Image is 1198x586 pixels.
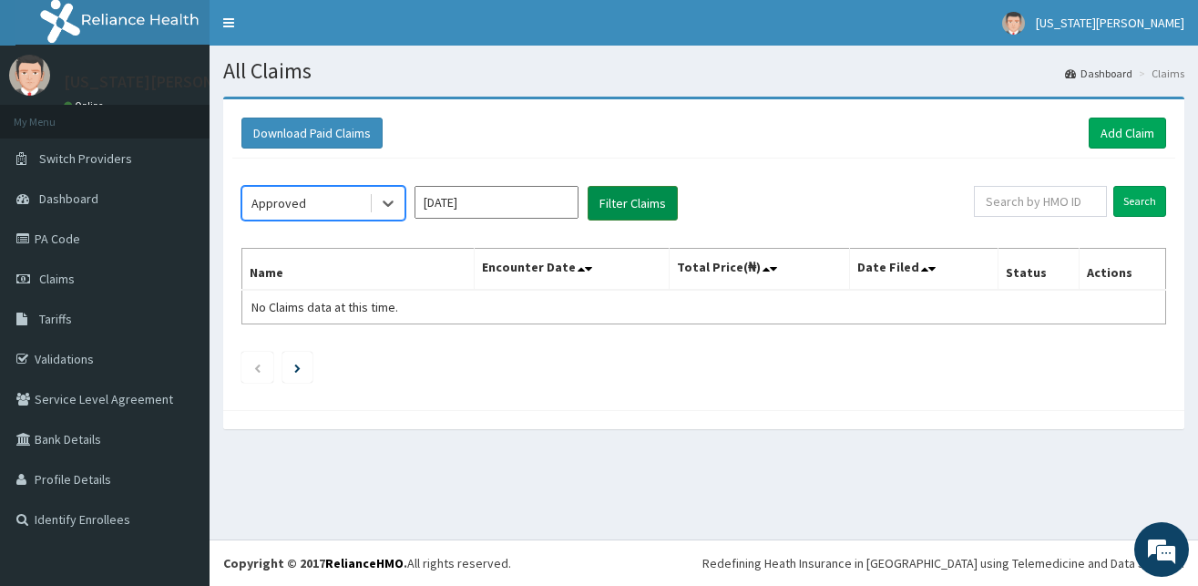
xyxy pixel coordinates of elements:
[998,249,1079,291] th: Status
[64,99,108,112] a: Online
[251,194,306,212] div: Approved
[849,249,998,291] th: Date Filed
[210,540,1198,586] footer: All rights reserved.
[1134,66,1184,81] li: Claims
[1036,15,1184,31] span: [US_STATE][PERSON_NAME]
[475,249,669,291] th: Encounter Date
[1065,66,1132,81] a: Dashboard
[39,190,98,207] span: Dashboard
[1002,12,1025,35] img: User Image
[1113,186,1166,217] input: Search
[223,555,407,571] strong: Copyright © 2017 .
[64,74,270,90] p: [US_STATE][PERSON_NAME]
[325,555,404,571] a: RelianceHMO
[1079,249,1165,291] th: Actions
[241,118,383,149] button: Download Paid Claims
[415,186,579,219] input: Select Month and Year
[9,55,50,96] img: User Image
[669,249,849,291] th: Total Price(₦)
[39,311,72,327] span: Tariffs
[39,150,132,167] span: Switch Providers
[702,554,1184,572] div: Redefining Heath Insurance in [GEOGRAPHIC_DATA] using Telemedicine and Data Science!
[588,186,678,221] button: Filter Claims
[1089,118,1166,149] a: Add Claim
[253,359,261,375] a: Previous page
[974,186,1107,217] input: Search by HMO ID
[294,359,301,375] a: Next page
[242,249,475,291] th: Name
[39,271,75,287] span: Claims
[223,59,1184,83] h1: All Claims
[251,299,398,315] span: No Claims data at this time.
